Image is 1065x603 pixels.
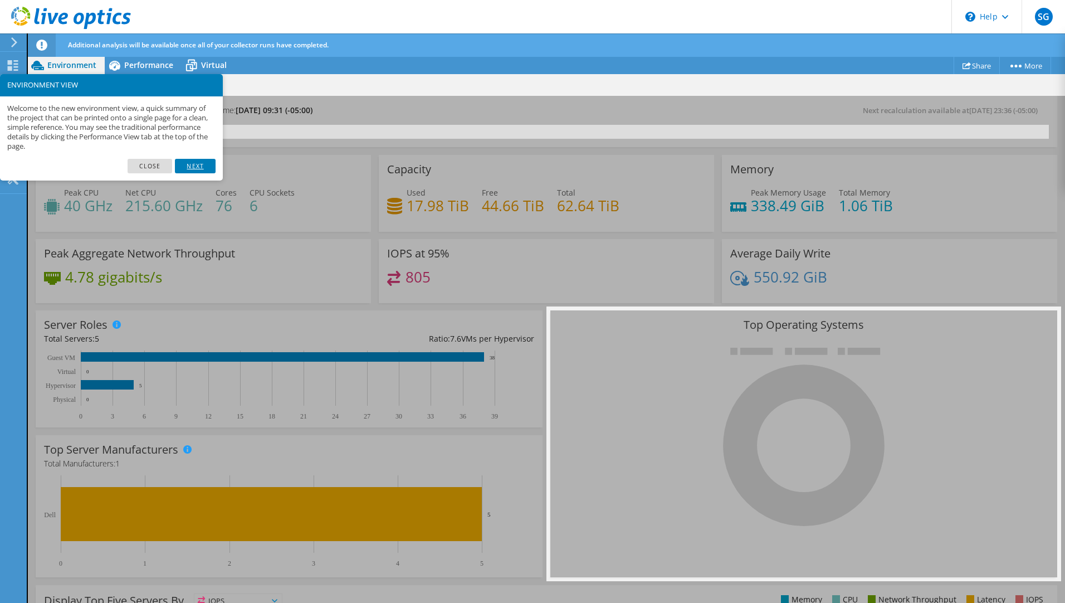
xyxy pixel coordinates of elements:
span: SG [1035,8,1053,26]
span: Environment [47,60,96,70]
span: Virtual [201,60,227,70]
a: Share [954,57,1000,74]
a: Next [175,159,215,173]
span: Performance [124,60,173,70]
a: More [999,57,1051,74]
h3: ENVIRONMENT VIEW [7,81,216,89]
a: Close [128,159,173,173]
span: Additional analysis will be available once all of your collector runs have completed. [68,40,329,50]
svg: \n [965,12,975,22]
p: Welcome to the new environment view, a quick summary of the project that can be printed onto a si... [7,104,216,152]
